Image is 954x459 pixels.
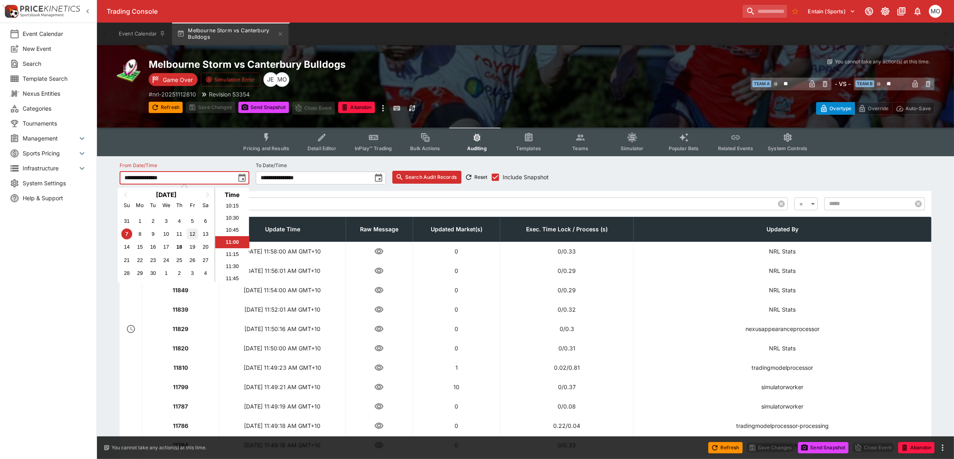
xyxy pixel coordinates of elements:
td: 0 [413,281,501,300]
span: Categories [23,104,87,113]
div: Event type filters [237,128,814,156]
td: 0 [413,339,501,358]
div: Choose Friday, September 12th, 2025 [187,228,198,239]
div: Choose Date and Time [118,188,249,283]
td: tradingmodelprocessor-processing [634,416,931,436]
span: Team B [855,80,874,87]
span: Pricing and Results [243,145,289,151]
button: Next Month [202,189,215,201]
span: Tournaments [23,119,87,128]
div: Choose Thursday, September 11th, 2025 [174,228,185,239]
button: Event Calendar [114,23,171,45]
span: New Event [23,44,87,53]
td: 10 [413,377,501,397]
td: nexusappearanceprocessor [634,319,931,339]
button: Refresh [708,442,742,453]
td: 0 / 0.3 [500,319,634,339]
th: Raw Message [346,217,413,242]
td: NRL Stats [634,261,931,281]
td: 0 [413,242,501,261]
span: Teams [572,145,588,151]
td: [DATE] 11:50:16 AM GMT+10 [219,319,346,339]
span: Include Snapshot [503,173,549,181]
p: From Date/Time [120,162,157,169]
span: Popular Bets [669,145,699,151]
div: Mark O'Loughlan [275,72,289,87]
div: Choose Monday, September 29th, 2025 [135,268,145,279]
div: Trading Console [107,7,739,16]
div: Mark O'Loughlan [929,5,942,18]
button: Reset [461,171,493,184]
strong: 11829 [173,325,188,333]
li: 10:45 [215,224,249,236]
div: Choose Wednesday, September 17th, 2025 [161,241,172,252]
td: 0 / 0.33 [500,242,634,261]
td: 0 [413,261,501,281]
li: 11:45 [215,272,249,285]
td: 0 / 0.33 [500,436,634,455]
span: Sports Pricing [23,149,77,157]
span: Infrastructure [23,164,77,172]
p: Auto-Save [906,104,931,113]
td: 0.02 / 0.81 [500,358,634,377]
div: Time [217,191,247,199]
td: [DATE] 11:49:19 AM GMT+10 [219,397,346,416]
td: [DATE] 11:49:23 AM GMT+10 [219,358,346,377]
div: Choose Tuesday, September 2nd, 2025 [147,216,158,226]
button: more [938,443,948,453]
button: Overtype [816,102,855,115]
p: Revision 53354 [209,90,250,99]
span: Bulk Actions [410,145,440,151]
div: = [794,197,818,210]
button: Notifications [910,4,925,19]
button: Search Audit Records [392,171,461,184]
button: Override [855,102,892,115]
button: toggle date time picker [371,171,386,185]
h2: [DATE] [118,191,215,199]
button: Documentation [894,4,909,19]
span: Management [23,134,77,143]
span: InPlay™ Trading [355,145,392,151]
td: NRL Stats [634,242,931,261]
div: Choose Monday, September 22nd, 2025 [135,255,145,266]
button: Toggle light/dark mode [878,4,893,19]
td: 0 [413,319,501,339]
div: Choose Wednesday, September 3rd, 2025 [161,216,172,226]
img: PriceKinetics Logo [2,3,19,19]
div: Choose Friday, September 5th, 2025 [187,216,198,226]
td: [DATE] 11:54:00 AM GMT+10 [219,281,346,300]
button: Mark O'Loughlan [927,2,944,20]
div: Choose Tuesday, September 9th, 2025 [147,228,158,239]
button: Melbourne Storm vs Canterbury Bulldogs [172,23,289,45]
td: NRL Stats [634,281,931,300]
div: Month September, 2025 [120,214,212,280]
button: Connected to PK [862,4,876,19]
div: Start From [816,102,935,115]
td: 0.22 / 0.04 [500,416,634,436]
h6: - VS - [835,80,851,88]
button: Abandon [898,442,935,453]
td: 0 / 0.37 [500,377,634,397]
button: Simulation Error [201,73,260,86]
p: Overtype [830,104,851,113]
div: Choose Thursday, September 25th, 2025 [174,255,185,266]
div: Choose Saturday, September 13th, 2025 [200,228,211,239]
div: Choose Monday, September 8th, 2025 [135,228,145,239]
td: 0 / 0.31 [500,339,634,358]
li: 10:30 [215,212,249,224]
div: Choose Sunday, September 14th, 2025 [121,241,132,252]
li: 11:00 [215,236,249,248]
td: 0 / 0.08 [500,397,634,416]
p: To Date/Time [256,162,287,169]
input: search [743,5,787,18]
ul: Time [215,202,249,282]
strong: 11787 [173,402,188,411]
td: 0 / 0.32 [500,300,634,319]
img: PriceKinetics [20,6,80,12]
button: No Bookmarks [789,5,802,18]
td: 0 [413,397,501,416]
button: Previous Month [118,189,131,201]
td: simulatorworker [634,397,931,416]
strong: 11799 [173,383,188,391]
td: simulatorworker [634,436,931,455]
